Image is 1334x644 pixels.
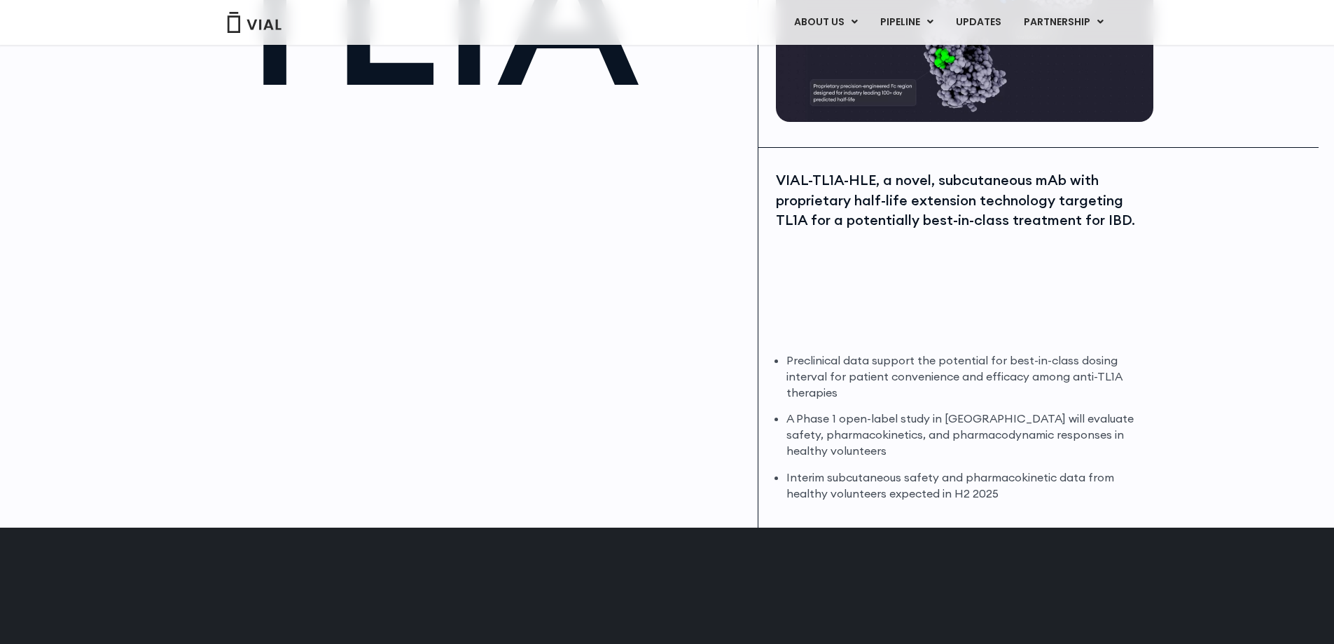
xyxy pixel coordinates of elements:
li: Interim subcutaneous safety and pharmacokinetic data from healthy volunteers expected in H2 2025 [786,470,1150,502]
a: PIPELINEMenu Toggle [869,11,944,34]
a: PARTNERSHIPMenu Toggle [1013,11,1115,34]
a: ABOUT USMenu Toggle [783,11,868,34]
img: Vial Logo [226,12,282,33]
div: VIAL-TL1A-HLE, a novel, subcutaneous mAb with proprietary half-life extension technology targetin... [776,170,1150,231]
li: A Phase 1 open-label study in [GEOGRAPHIC_DATA] will evaluate safety, pharmacokinetics, and pharm... [786,411,1150,459]
a: UPDATES [945,11,1012,34]
li: Preclinical data support the potential for best-in-class dosing interval for patient convenience ... [786,352,1150,401]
